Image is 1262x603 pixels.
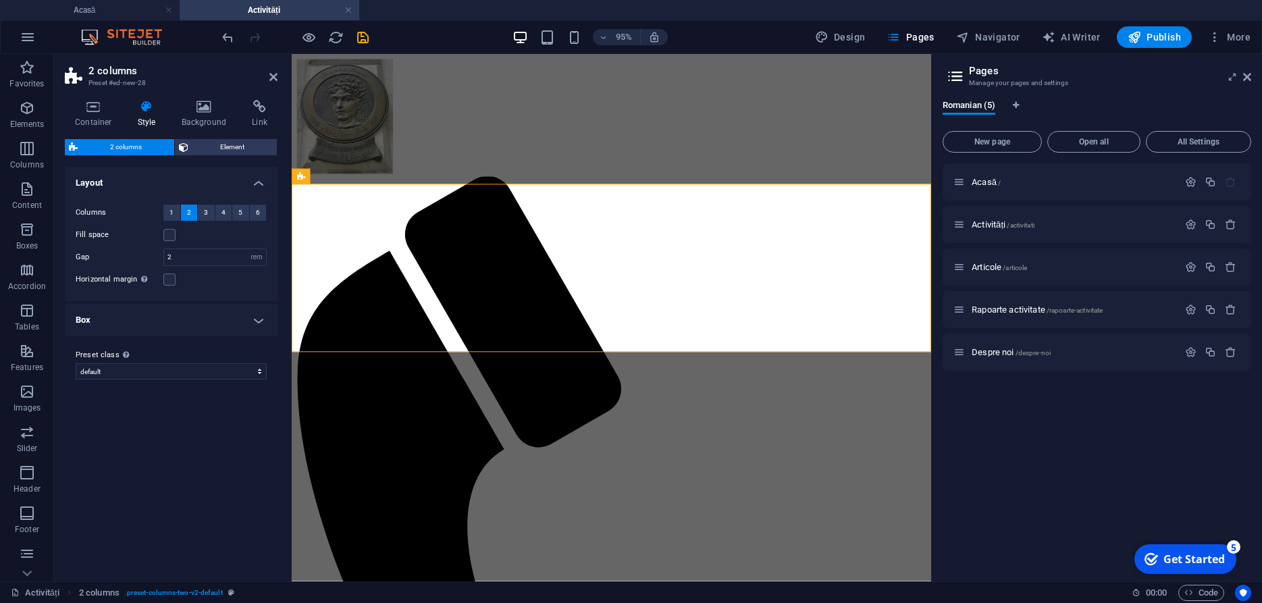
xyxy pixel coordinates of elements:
p: Content [12,200,42,211]
h3: Preset #ed-new-28 [88,77,251,89]
h2: Pages [969,65,1251,77]
button: 5 [232,205,249,221]
div: Rapoarte activitate/rapoarte-activitate [968,305,1178,314]
span: Click to open page [972,177,1001,187]
span: /rapoarte-activitate [1047,307,1103,314]
h2: 2 columns [88,65,278,77]
span: Romanian (5) [943,97,995,116]
span: /articole [1003,264,1027,271]
h4: Background [172,100,242,128]
p: Features [11,362,43,373]
div: Get Started [32,13,93,28]
button: Click here to leave preview mode and continue editing [300,29,317,45]
span: New page [949,138,1036,146]
button: 4 [215,205,232,221]
span: 4 [221,205,226,221]
button: All Settings [1146,131,1251,153]
button: save [354,29,371,45]
i: Save (Ctrl+S) [355,30,371,45]
button: Code [1178,585,1224,601]
i: On resize automatically adjust zoom level to fit chosen device. [648,31,660,43]
label: Gap [76,253,163,261]
span: AI Writer [1042,30,1101,44]
button: 3 [198,205,215,221]
span: /despre-noi [1016,349,1051,357]
button: 95% [593,29,641,45]
div: 5 [95,1,109,15]
button: Publish [1117,26,1192,48]
h4: Activități [180,3,359,18]
span: Click to select. Double-click to edit [79,585,120,601]
p: Images [14,402,41,413]
div: Duplicate [1205,176,1216,188]
span: Design [815,30,866,44]
span: 00 00 [1146,585,1167,601]
p: Slider [17,443,38,454]
div: Settings [1185,346,1197,358]
span: /activitati [1007,221,1034,229]
img: Editor Logo [78,29,179,45]
label: Columns [76,205,163,221]
nav: breadcrumb [79,585,234,601]
button: 2 columns [65,139,174,155]
span: 6 [256,205,260,221]
span: / [998,179,1001,186]
span: 3 [204,205,208,221]
i: Reload page [328,30,344,45]
div: Settings [1185,261,1197,273]
div: Acasă/ [968,178,1178,186]
a: Click to cancel selection. Double-click to open Pages [11,585,59,601]
div: Remove [1225,346,1236,358]
span: Click to open page [972,219,1034,230]
div: Settings [1185,304,1197,315]
div: Language Tabs [943,100,1251,126]
p: Footer [15,524,39,535]
h4: Style [128,100,172,128]
p: Favorites [9,78,44,89]
span: Pages [887,30,934,44]
span: More [1208,30,1251,44]
h4: Container [65,100,128,128]
div: Get Started 5 items remaining, 0% complete [3,5,105,35]
h4: Box [65,304,278,336]
span: 5 [238,205,242,221]
span: . preset-columns-two-v2-default [125,585,223,601]
button: Usercentrics [1235,585,1251,601]
span: Publish [1128,30,1181,44]
p: Forms [15,565,39,575]
div: Duplicate [1205,304,1216,315]
button: undo [219,29,236,45]
h4: Link [242,100,278,128]
div: The startpage cannot be deleted [1225,176,1236,188]
div: Duplicate [1205,261,1216,273]
div: Settings [1185,176,1197,188]
div: Articole/articole [968,263,1178,271]
button: 2 [181,205,198,221]
label: Fill space [76,227,163,243]
div: Design (Ctrl+Alt+Y) [810,26,871,48]
span: : [1155,587,1157,598]
i: Undo: Add element (Ctrl+Z) [220,30,236,45]
span: Click to open page [972,305,1103,315]
button: AI Writer [1036,26,1106,48]
button: Design [810,26,871,48]
span: Code [1184,585,1218,601]
button: More [1203,26,1256,48]
h6: 95% [613,29,635,45]
h4: Layout [65,167,278,191]
button: New page [943,131,1042,153]
p: Accordion [8,281,46,292]
span: All Settings [1152,138,1245,146]
button: reload [327,29,344,45]
button: Pages [881,26,939,48]
span: Element [192,139,273,155]
div: Remove [1225,219,1236,230]
div: Duplicate [1205,346,1216,358]
button: 1 [163,205,180,221]
div: Settings [1185,219,1197,230]
span: 2 [187,205,191,221]
span: 1 [169,205,174,221]
span: Click to open page [972,347,1051,357]
span: Open all [1053,138,1134,146]
i: This element is a customizable preset [228,589,234,596]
